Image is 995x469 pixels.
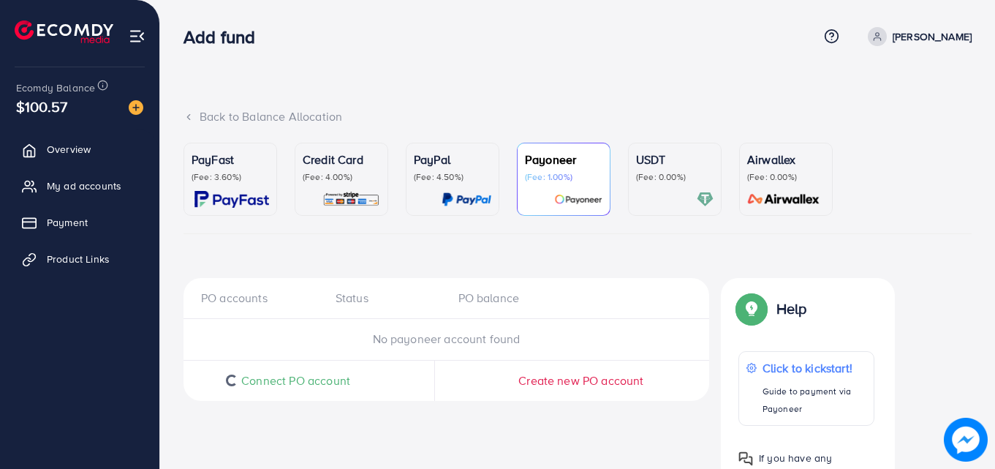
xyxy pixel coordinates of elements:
[554,191,602,208] img: card
[201,290,324,307] div: PO accounts
[192,171,269,183] p: (Fee: 3.60%)
[47,179,121,193] span: My ad accounts
[743,191,825,208] img: card
[697,191,714,208] img: card
[738,296,765,322] img: Popup guide
[893,28,972,45] p: [PERSON_NAME]
[192,151,269,168] p: PayFast
[636,151,714,168] p: USDT
[47,142,91,157] span: Overview
[747,151,825,168] p: Airwallex
[518,372,643,389] span: Create new PO account
[11,135,148,164] a: Overview
[16,80,95,95] span: Ecomdy Balance
[241,372,350,389] span: Connect PO account
[447,290,570,307] div: PO balance
[776,300,807,318] p: Help
[11,171,148,200] a: My ad accounts
[373,331,521,347] span: No payoneer account found
[47,252,110,266] span: Product Links
[324,290,447,307] div: Status
[763,359,866,377] p: Click to kickstart!
[738,451,753,466] img: Popup guide
[11,208,148,237] a: Payment
[129,100,143,115] img: image
[747,171,825,183] p: (Fee: 0.00%)
[303,151,380,168] p: Credit Card
[184,108,972,125] div: Back to Balance Allocation
[16,96,67,117] span: $100.57
[525,151,602,168] p: Payoneer
[15,20,113,43] img: logo
[636,171,714,183] p: (Fee: 0.00%)
[442,191,491,208] img: card
[862,27,972,46] a: [PERSON_NAME]
[944,418,988,462] img: image
[184,26,267,48] h3: Add fund
[414,151,491,168] p: PayPal
[763,383,866,418] p: Guide to payment via Payoneer
[414,171,491,183] p: (Fee: 4.50%)
[47,215,88,230] span: Payment
[129,28,145,45] img: menu
[525,171,602,183] p: (Fee: 1.00%)
[194,191,269,208] img: card
[303,171,380,183] p: (Fee: 4.00%)
[322,191,380,208] img: card
[11,244,148,274] a: Product Links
